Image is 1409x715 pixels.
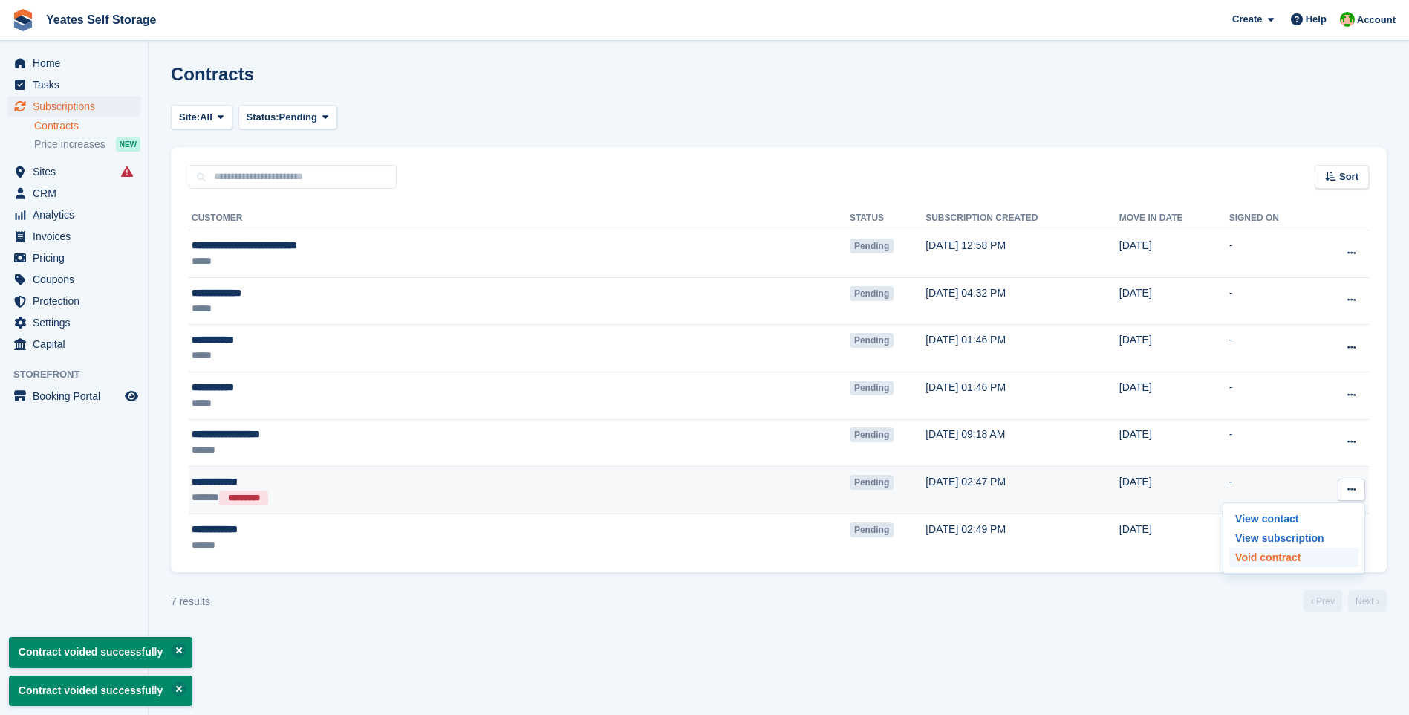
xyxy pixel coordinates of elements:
a: menu [7,183,140,204]
nav: Page [1301,590,1390,612]
span: Pending [850,427,894,442]
a: menu [7,74,140,95]
td: [DATE] 12:58 PM [925,230,1119,278]
span: Capital [33,334,122,355]
span: All [200,110,212,125]
a: Previous [1304,590,1342,612]
td: [DATE] 02:47 PM [925,467,1119,514]
td: [DATE] [1119,325,1229,372]
a: Price increases NEW [34,136,140,152]
span: Tasks [33,74,122,95]
a: menu [7,247,140,268]
a: Void contract [1229,548,1358,567]
th: Signed on [1229,207,1315,230]
th: Customer [189,207,850,230]
span: Home [33,53,122,74]
td: [DATE] 01:46 PM [925,372,1119,419]
td: [DATE] [1119,419,1229,467]
a: View contact [1229,509,1358,528]
span: Pending [850,522,894,537]
span: Pending [850,381,894,395]
span: Booking Portal [33,386,122,407]
a: menu [7,226,140,247]
span: CRM [33,183,122,204]
div: 7 results [171,594,210,609]
td: - [1229,325,1315,372]
span: Price increases [34,137,105,152]
button: Site: All [171,105,232,129]
span: Sites [33,161,122,182]
td: [DATE] 04:32 PM [925,277,1119,325]
td: - [1229,230,1315,278]
th: Subscription created [925,207,1119,230]
th: Status [850,207,925,230]
span: Settings [33,312,122,333]
button: Status: Pending [238,105,337,129]
i: Smart entry sync failures have occurred [121,166,133,178]
td: [DATE] 02:49 PM [925,514,1119,560]
td: [DATE] [1119,230,1229,278]
td: [DATE] [1119,372,1229,419]
span: Sort [1339,169,1358,184]
td: [DATE] [1119,467,1229,514]
span: Protection [33,291,122,311]
span: Create [1232,12,1262,27]
img: stora-icon-8386f47178a22dfd0bd8f6a31ec36ba5ce8667c1dd55bd0f319d3a0aa187defe.svg [12,9,34,31]
span: Status: [247,110,279,125]
span: Pending [850,239,894,253]
td: [DATE] [1119,514,1229,560]
td: [DATE] 09:18 AM [925,419,1119,467]
span: Pending [279,110,317,125]
a: Contracts [34,119,140,133]
th: Move in date [1119,207,1229,230]
p: Contract voided successfully [9,637,192,667]
span: Subscriptions [33,96,122,117]
a: menu [7,312,140,333]
span: Invoices [33,226,122,247]
td: [DATE] 01:46 PM [925,325,1119,372]
img: Angela Field [1340,12,1355,27]
a: menu [7,269,140,290]
a: Preview store [123,387,140,405]
div: NEW [116,137,140,152]
span: Site: [179,110,200,125]
a: View subscription [1229,528,1358,548]
a: menu [7,386,140,407]
a: menu [7,291,140,311]
span: Coupons [33,269,122,290]
h1: Contracts [171,64,254,84]
span: Pricing [33,247,122,268]
a: Yeates Self Storage [40,7,163,32]
a: Next [1348,590,1387,612]
span: Account [1357,13,1396,27]
td: - [1229,467,1315,514]
td: - [1229,277,1315,325]
a: menu [7,96,140,117]
span: Pending [850,333,894,348]
td: - [1229,419,1315,467]
span: Storefront [13,367,148,382]
span: Help [1306,12,1327,27]
a: menu [7,334,140,355]
a: menu [7,161,140,182]
span: Analytics [33,204,122,225]
span: Pending [850,475,894,490]
p: Contract voided successfully [9,676,192,706]
td: [DATE] [1119,277,1229,325]
td: - [1229,372,1315,419]
a: menu [7,53,140,74]
span: Pending [850,286,894,301]
a: menu [7,204,140,225]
